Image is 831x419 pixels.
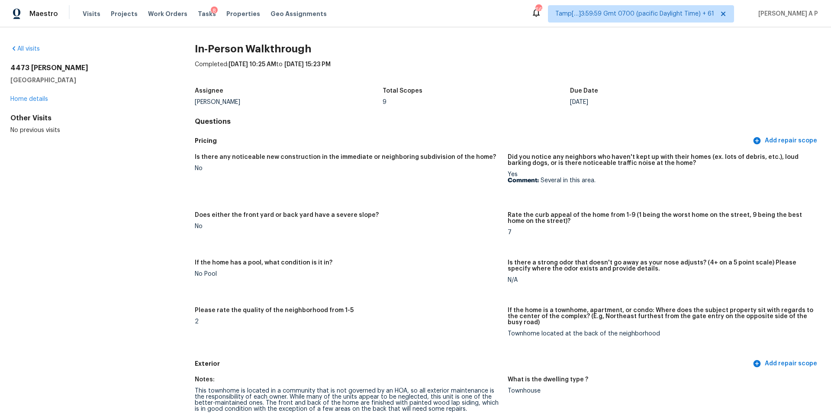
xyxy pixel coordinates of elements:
[111,10,138,18] span: Projects
[10,114,167,122] div: Other Visits
[195,88,223,94] h5: Assignee
[383,99,570,105] div: 9
[508,260,814,272] h5: Is there a strong odor that doesn't go away as your nose adjusts? (4+ on a 5 point scale) Please ...
[535,5,541,14] div: 667
[195,377,215,383] h5: Notes:
[508,331,814,337] div: Townhome located at the back of the neighborhood
[10,127,60,133] span: No previous visits
[508,171,814,184] div: Yes
[226,10,260,18] span: Properties
[751,133,821,149] button: Add repair scope
[195,212,379,218] h5: Does either the front yard or back yard have a severe slope?
[754,358,817,369] span: Add repair scope
[555,10,714,18] span: Tamp[…]3:59:59 Gmt 0700 (pacific Daylight Time) + 61
[508,307,814,326] h5: If the home is a townhome, apartment, or condo: Where does the subject property sit with regards ...
[211,6,218,15] div: 8
[195,136,751,145] h5: Pricing
[751,356,821,372] button: Add repair scope
[383,88,422,94] h5: Total Scopes
[10,96,48,102] a: Home details
[195,99,383,105] div: [PERSON_NAME]
[198,11,216,17] span: Tasks
[195,154,496,160] h5: Is there any noticeable new construction in the immediate or neighboring subdivision of the home?
[508,177,814,184] p: Several in this area.
[195,271,501,277] div: No Pool
[508,154,814,166] h5: Did you notice any neighbors who haven't kept up with their homes (ex. lots of debris, etc.), lou...
[754,135,817,146] span: Add repair scope
[83,10,100,18] span: Visits
[284,61,331,68] span: [DATE] 15:23 PM
[195,359,751,368] h5: Exterior
[10,76,167,84] h5: [GEOGRAPHIC_DATA]
[148,10,187,18] span: Work Orders
[570,99,758,105] div: [DATE]
[570,88,598,94] h5: Due Date
[508,388,814,394] div: Townhouse
[508,229,814,235] div: 7
[10,46,40,52] a: All visits
[755,10,818,18] span: [PERSON_NAME] A P
[195,223,501,229] div: No
[195,117,821,126] h4: Questions
[29,10,58,18] span: Maestro
[508,277,814,283] div: N/A
[508,177,539,184] b: Comment:
[195,165,501,171] div: No
[195,388,501,412] div: This townhome is located in a community that is not governed by an HOA, so all exterior maintenan...
[10,64,167,72] h2: 4473 [PERSON_NAME]
[271,10,327,18] span: Geo Assignments
[195,319,501,325] div: 2
[508,212,814,224] h5: Rate the curb appeal of the home from 1-9 (1 being the worst home on the street, 9 being the best...
[195,307,354,313] h5: Please rate the quality of the neighborhood from 1-5
[195,60,821,83] div: Completed: to
[195,45,821,53] h2: In-Person Walkthrough
[508,377,588,383] h5: What is the dwelling type ?
[229,61,276,68] span: [DATE] 10:25 AM
[195,260,332,266] h5: If the home has a pool, what condition is it in?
